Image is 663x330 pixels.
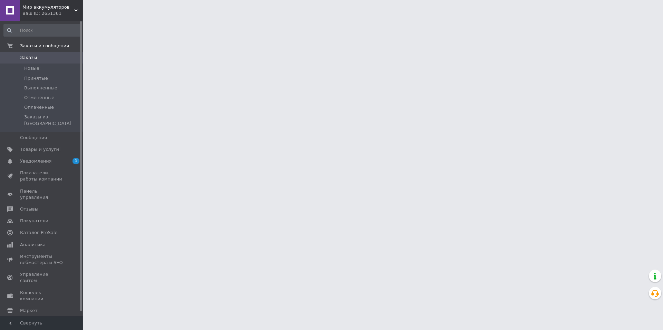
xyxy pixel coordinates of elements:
[20,43,69,49] span: Заказы и сообщения
[73,158,79,164] span: 1
[20,253,64,266] span: Инструменты вебмастера и SEO
[20,188,64,201] span: Панель управления
[22,4,74,10] span: Мир аккумуляторов
[24,85,57,91] span: Выполненные
[3,24,81,37] input: Поиск
[20,230,57,236] span: Каталог ProSale
[20,290,64,302] span: Кошелек компании
[20,135,47,141] span: Сообщения
[24,65,39,71] span: Новые
[20,308,38,314] span: Маркет
[20,158,51,164] span: Уведомления
[20,271,64,284] span: Управление сайтом
[20,242,46,248] span: Аналитика
[20,146,59,153] span: Товары и услуги
[20,170,64,182] span: Показатели работы компании
[24,95,54,101] span: Отмененные
[24,104,54,110] span: Оплаченные
[20,206,38,212] span: Отзывы
[24,75,48,81] span: Принятые
[22,10,83,17] div: Ваш ID: 2651361
[24,114,81,126] span: Заказы из [GEOGRAPHIC_DATA]
[20,218,48,224] span: Покупатели
[20,55,37,61] span: Заказы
